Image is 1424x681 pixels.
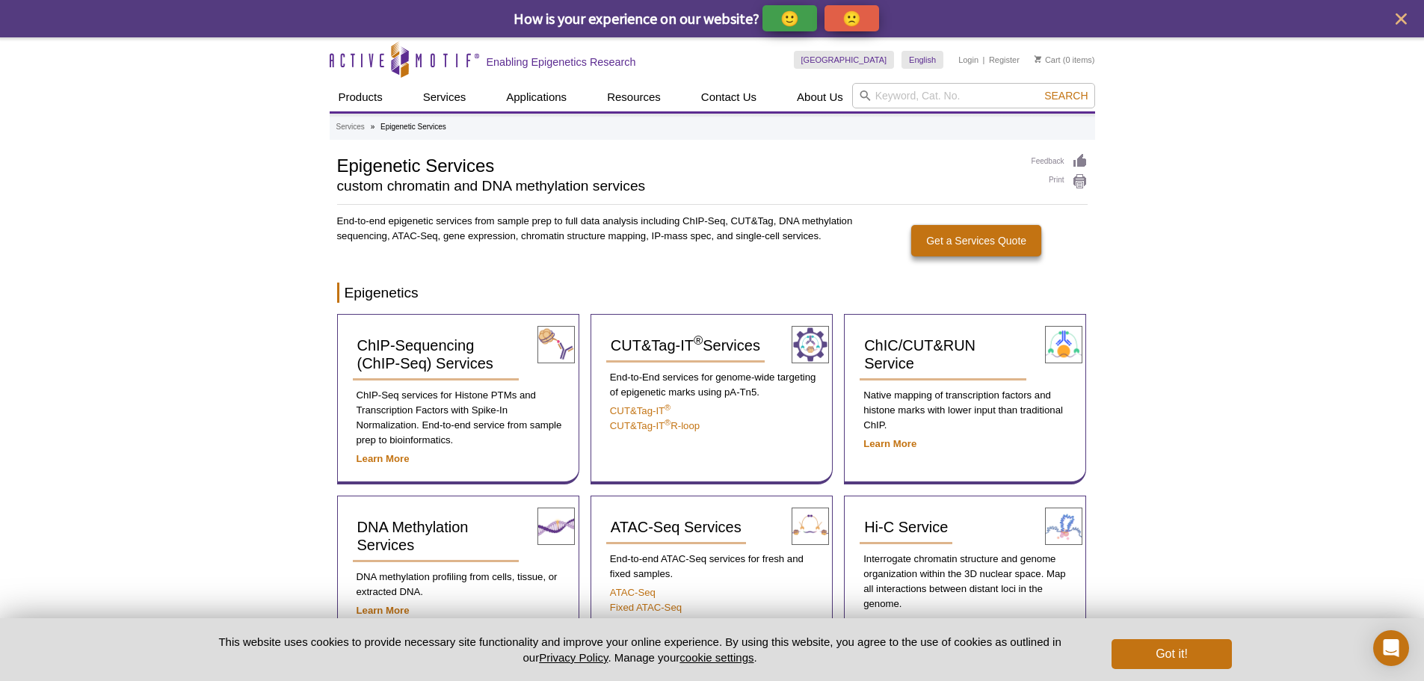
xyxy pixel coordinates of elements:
[487,55,636,69] h2: Enabling Epigenetics Research
[611,519,742,535] span: ATAC-Seq Services
[958,55,978,65] a: Login
[606,370,817,400] p: End-to-End services for genome-wide targeting of epigenetic marks using pA-Tn5.
[983,51,985,69] li: |
[860,511,952,544] a: Hi-C Service
[539,651,608,664] a: Privacy Policy
[1045,508,1082,545] img: Hi-C Service
[1112,639,1231,669] button: Got it!
[864,337,975,372] span: ChIC/CUT&RUN Service
[1035,55,1041,63] img: Your Cart
[497,83,576,111] a: Applications
[911,225,1041,256] a: Get a Services Quote
[598,83,670,111] a: Resources
[353,511,520,562] a: DNA Methylation Services
[414,83,475,111] a: Services
[357,453,410,464] a: Learn More
[1373,630,1409,666] div: Open Intercom Messenger
[1035,55,1061,65] a: Cart
[606,330,765,363] a: CUT&Tag-IT®Services
[514,9,759,28] span: How is your experience on our website?
[193,634,1088,665] p: This website uses cookies to provide necessary site functionality and improve your online experie...
[371,123,375,131] li: »
[860,388,1070,433] p: Native mapping of transcription factors and histone marks with lower input than traditional ChIP.
[860,552,1070,611] p: Interrogate chromatin structure and genome organization within the 3D nuclear space. Map all inte...
[665,403,671,412] sup: ®
[1044,90,1088,102] span: Search
[1392,10,1411,28] button: close
[610,405,671,416] a: CUT&Tag-IT®
[353,330,520,380] a: ChIP-Sequencing (ChIP-Seq) Services
[863,617,916,628] a: Learn More
[792,326,829,363] img: CUT&Tag-IT® Services
[606,511,746,544] a: ATAC-Seq Services
[610,587,656,598] a: ATAC-Seq
[1045,326,1082,363] img: ChIC/CUT&RUN Service
[1040,89,1092,102] button: Search
[336,120,365,134] a: Services
[380,123,446,131] li: Epigenetic Services
[694,334,703,348] sup: ®
[864,519,948,535] span: Hi-C Service
[665,418,671,427] sup: ®
[901,51,943,69] a: English
[610,602,682,613] a: Fixed ATAC-Seq
[1032,153,1088,170] a: Feedback
[337,153,1017,176] h1: Epigenetic Services
[357,605,410,616] a: Learn More
[1032,173,1088,190] a: Print
[537,508,575,545] img: DNA Methylation Services
[357,337,493,372] span: ChIP-Sequencing (ChIP-Seq) Services
[337,179,1017,193] h2: custom chromatin and DNA methylation services
[792,508,829,545] img: ATAC-Seq Services
[330,83,392,111] a: Products
[989,55,1020,65] a: Register
[353,388,564,448] p: ChIP-Seq services for Histone PTMs and Transcription Factors with Spike-In Normalization. End-to-...
[679,651,753,664] button: cookie settings
[606,552,817,582] p: End-to-end ATAC-Seq services for fresh and fixed samples.
[852,83,1095,108] input: Keyword, Cat. No.
[611,337,760,354] span: CUT&Tag-IT Services
[842,9,861,28] p: 🙁
[788,83,852,111] a: About Us
[863,438,916,449] a: Learn More
[357,519,469,553] span: DNA Methylation Services
[794,51,895,69] a: [GEOGRAPHIC_DATA]
[537,326,575,363] img: ChIP-Seq Services
[337,283,1088,303] h2: Epigenetics
[780,9,799,28] p: 🙂
[692,83,765,111] a: Contact Us
[337,214,854,244] p: End-to-end epigenetic services from sample prep to full data analysis including ChIP-Seq, CUT&Tag...
[860,330,1026,380] a: ChIC/CUT&RUN Service
[1035,51,1095,69] li: (0 items)
[610,420,700,431] a: CUT&Tag-IT®R-loop
[353,570,564,600] p: DNA methylation profiling from cells, tissue, or extracted DNA.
